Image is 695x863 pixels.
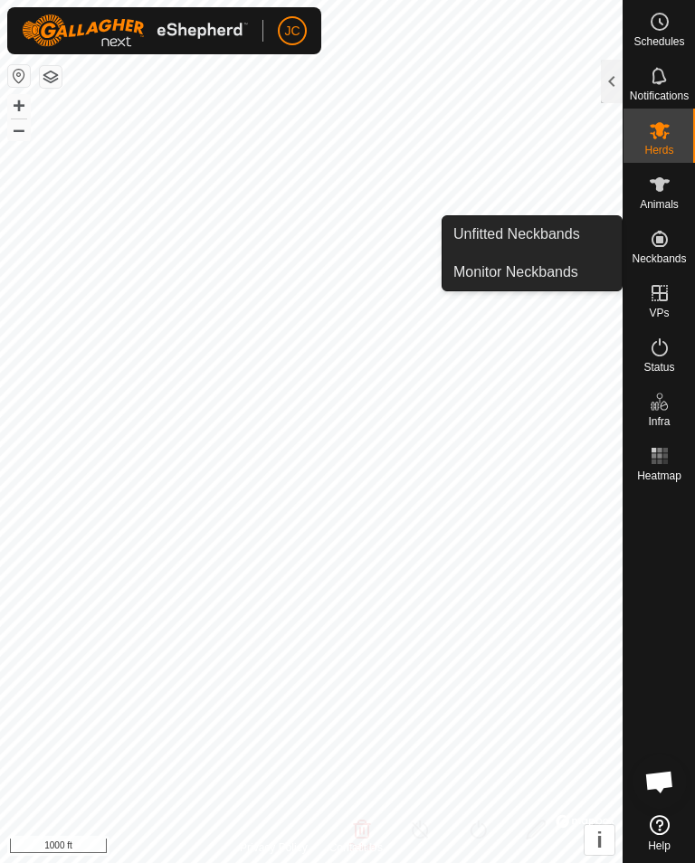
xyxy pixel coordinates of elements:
[640,199,679,210] span: Animals
[644,145,673,156] span: Herds
[453,261,578,283] span: Monitor Neckbands
[284,22,300,41] span: JC
[40,66,62,88] button: Map Layers
[648,840,671,851] span: Help
[633,36,684,47] span: Schedules
[240,839,308,856] a: Privacy Policy
[585,825,614,855] button: i
[630,90,689,101] span: Notifications
[8,119,30,140] button: –
[633,754,687,809] div: Open chat
[453,223,580,245] span: Unfitted Neckbands
[624,808,695,858] a: Help
[643,362,674,373] span: Status
[443,254,622,290] a: Monitor Neckbands
[329,839,383,856] a: Contact Us
[22,14,248,47] img: Gallagher Logo
[648,416,670,427] span: Infra
[8,95,30,117] button: +
[637,470,681,481] span: Heatmap
[596,828,603,852] span: i
[649,308,669,318] span: VPs
[443,216,622,252] a: Unfitted Neckbands
[632,253,686,264] span: Neckbands
[8,65,30,87] button: Reset Map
